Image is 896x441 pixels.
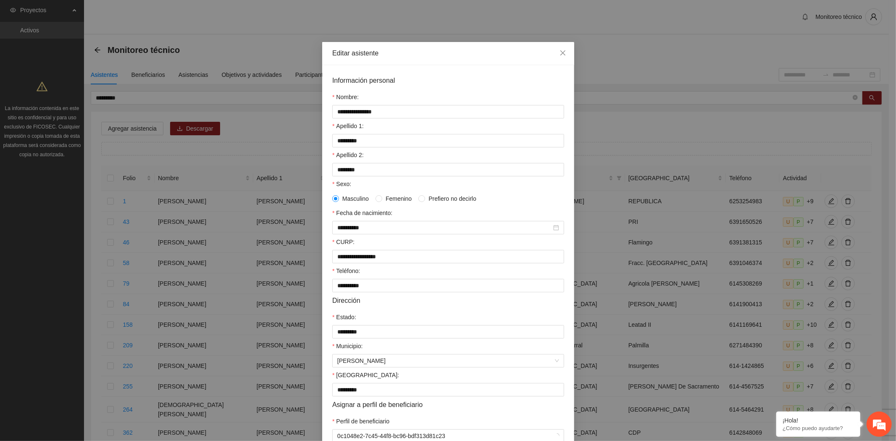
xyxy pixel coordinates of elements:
span: close [560,50,566,56]
label: Apellido 2: [332,150,364,160]
textarea: Escriba su mensaje y pulse “Intro” [4,229,160,259]
label: Sexo: [332,179,351,189]
label: Municipio: [332,341,363,351]
div: Minimizar ventana de chat en vivo [138,4,158,24]
span: Información personal [332,75,395,86]
button: Close [552,42,574,65]
input: Colonia: [332,383,564,396]
div: ¡Hola! [783,417,854,424]
span: Femenino [382,194,415,203]
div: Chatee con nosotros ahora [44,43,141,54]
label: Estado: [332,312,356,322]
span: Estamos en línea. [49,112,116,197]
span: Dirección [332,295,360,306]
label: Fecha de nacimiento: [332,208,392,218]
span: Masculino [339,194,372,203]
label: Colonia: [332,370,399,380]
span: Prefiero no decirlo [425,194,480,203]
label: Nombre: [332,92,359,102]
label: CURP: [332,237,355,247]
input: CURP: [332,250,564,263]
input: Teléfono: [332,279,564,292]
input: Nombre: [332,105,564,118]
p: ¿Cómo puedo ayudarte? [783,425,854,431]
label: Perfil de beneficiario [332,417,389,426]
input: Apellido 1: [332,134,564,147]
input: Apellido 2: [332,163,564,176]
label: Apellido 1: [332,121,364,131]
span: Asignar a perfil de beneficiario [332,399,423,410]
label: Teléfono: [332,266,360,276]
span: CUAUHTEMOC [337,354,559,367]
input: Fecha de nacimiento: [337,223,552,232]
div: Editar asistente [332,49,564,58]
input: Estado: [332,325,564,339]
